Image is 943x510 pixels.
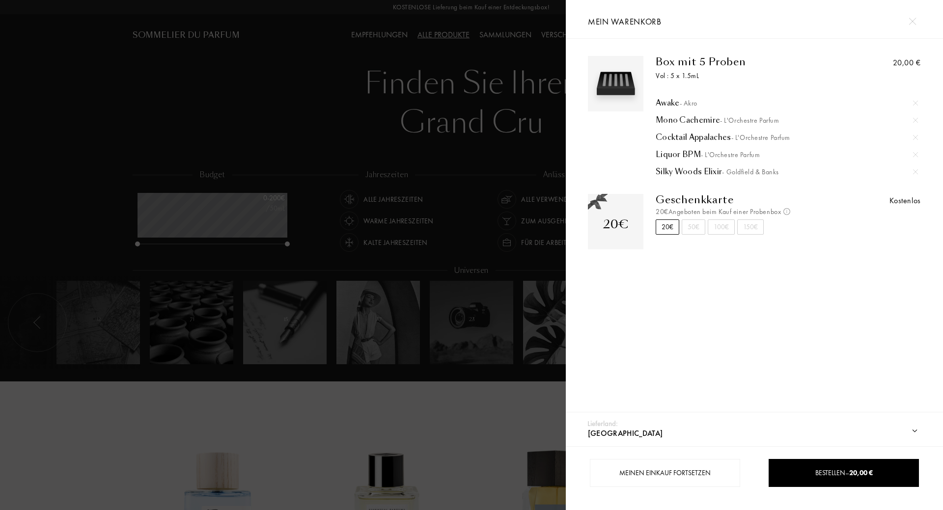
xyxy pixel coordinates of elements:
span: - L'Orchestre Parfum [720,116,779,125]
img: cross.svg [913,118,918,123]
div: Mono Cachemire [656,115,918,125]
div: 50€ [682,219,705,235]
img: cross.svg [913,169,918,174]
img: cross.svg [913,135,918,140]
img: cross.svg [913,101,918,106]
div: 20,00 € [893,57,921,69]
div: Lieferland: [587,418,618,429]
img: cross.svg [913,152,918,157]
div: Geschenkkarte [656,194,838,206]
a: Liquor BPM- L'Orchestre Parfum [656,150,918,160]
span: 20,00 € [849,468,873,477]
div: Vol : 5 x 1.5mL [656,71,838,81]
img: info_voucher.png [783,208,790,215]
div: 20€ Angeboten beim Kauf einer Probenbox [656,207,838,217]
div: 150€ [737,219,764,235]
div: Box mit 5 Proben [656,56,838,68]
a: Mono Cachemire- L'Orchestre Parfum [656,115,918,125]
div: Awake [656,98,918,108]
div: Meinen Einkauf fortsetzen [590,459,740,487]
div: 20€ [656,219,679,235]
span: - L'Orchestre Parfum [731,133,790,142]
div: Silky Woods Elixir [656,167,918,177]
span: - Goldfield & Banks [722,167,779,176]
div: Liquor BPM [656,150,918,160]
a: Silky Woods Elixir- Goldfield & Banks [656,167,918,177]
img: gift_n.png [588,194,608,211]
span: - L'Orchestre Parfum [701,150,760,159]
div: Cocktail Appalaches [656,133,918,142]
a: Cocktail Appalaches- L'Orchestre Parfum [656,133,918,142]
span: Mein Warenkorb [588,16,662,27]
span: - Akro [680,99,697,107]
a: Awake- Akro [656,98,918,108]
div: 100€ [708,219,735,235]
div: Kostenlos [889,195,921,207]
div: 20€ [603,215,629,233]
img: box_5.svg [590,58,641,109]
img: cross.svg [909,18,916,25]
span: Bestellen – [815,468,873,477]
